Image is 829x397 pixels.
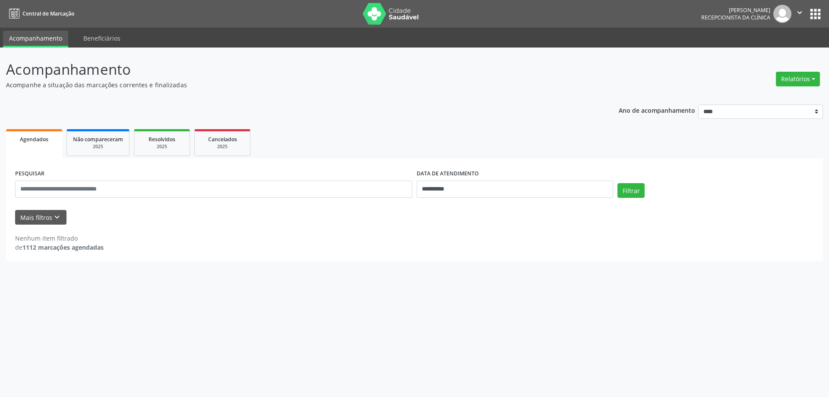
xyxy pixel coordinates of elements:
div: 2025 [140,143,184,150]
span: Agendados [20,136,48,143]
strong: 1112 marcações agendadas [22,243,104,251]
div: 2025 [73,143,123,150]
a: Beneficiários [77,31,127,46]
img: img [773,5,791,23]
div: 2025 [201,143,244,150]
button: Mais filtroskeyboard_arrow_down [15,210,66,225]
label: PESQUISAR [15,167,44,181]
span: Recepcionista da clínica [701,14,770,21]
div: Nenhum item filtrado [15,234,104,243]
span: Central de Marcação [22,10,74,17]
label: DATA DE ATENDIMENTO [417,167,479,181]
p: Ano de acompanhamento [619,105,695,115]
i: keyboard_arrow_down [52,213,62,222]
p: Acompanhamento [6,59,578,80]
div: de [15,243,104,252]
p: Acompanhe a situação das marcações correntes e finalizadas [6,80,578,89]
button: Filtrar [617,183,645,198]
button:  [791,5,808,23]
span: Cancelados [208,136,237,143]
span: Resolvidos [149,136,175,143]
button: Relatórios [776,72,820,86]
i:  [795,8,804,17]
button: apps [808,6,823,22]
span: Não compareceram [73,136,123,143]
div: [PERSON_NAME] [701,6,770,14]
a: Acompanhamento [3,31,68,48]
a: Central de Marcação [6,6,74,21]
